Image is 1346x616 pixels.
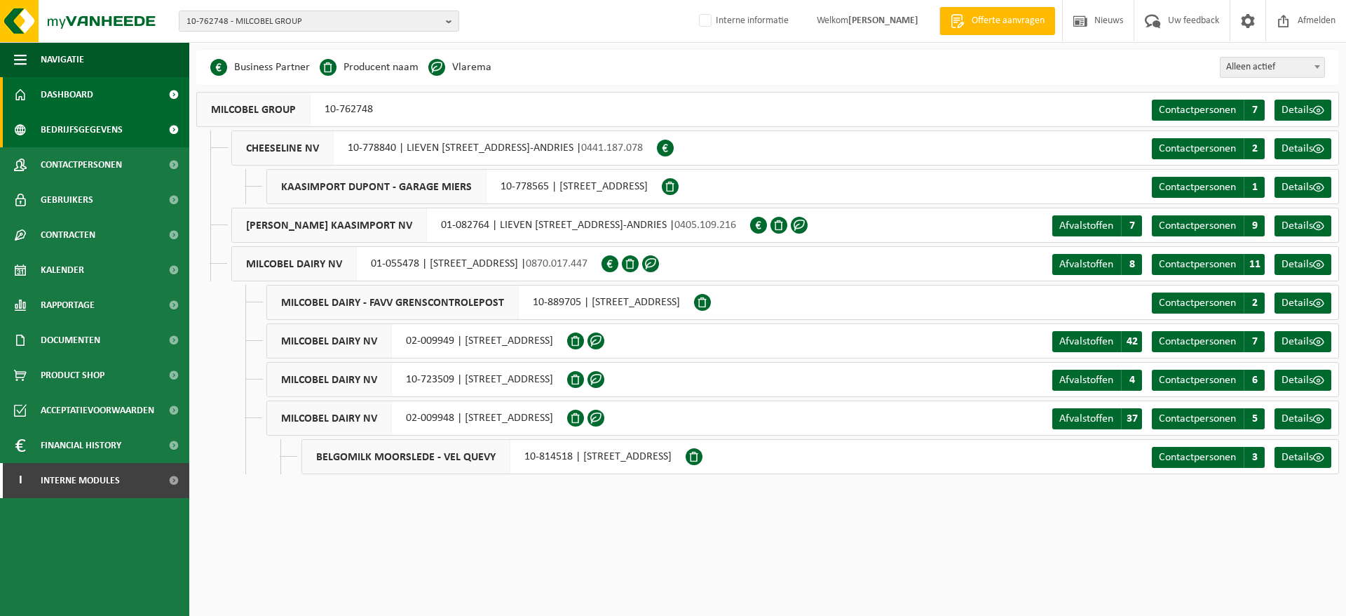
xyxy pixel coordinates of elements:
[1282,143,1313,154] span: Details
[41,77,93,112] span: Dashboard
[267,401,392,435] span: MILCOBEL DAIRY NV
[1159,105,1236,116] span: Contactpersonen
[1121,331,1142,352] span: 42
[266,362,567,397] div: 10-723509 | [STREET_ADDRESS]
[1059,220,1113,232] span: Afvalstoffen
[231,246,601,281] div: 01-055478 | [STREET_ADDRESS] |
[41,358,104,393] span: Product Shop
[232,247,357,281] span: MILCOBEL DAIRY NV
[267,324,392,358] span: MILCOBEL DAIRY NV
[1159,259,1236,270] span: Contactpersonen
[1159,143,1236,154] span: Contactpersonen
[1244,293,1265,314] span: 2
[1121,254,1142,275] span: 8
[1274,254,1331,275] a: Details
[267,286,519,319] span: MILCOBEL DAIRY - FAVV GRENSCONTROLEPOST
[848,15,918,26] strong: [PERSON_NAME]
[939,7,1055,35] a: Offerte aanvragen
[231,130,657,166] div: 10-778840 | LIEVEN [STREET_ADDRESS]-ANDRIES |
[41,147,122,182] span: Contactpersonen
[1274,331,1331,352] a: Details
[41,253,84,288] span: Kalender
[1059,336,1113,347] span: Afvalstoffen
[1052,215,1142,236] a: Afvalstoffen 7
[1244,138,1265,159] span: 2
[1282,452,1313,463] span: Details
[197,93,311,126] span: MILCOBEL GROUP
[1220,57,1325,78] span: Alleen actief
[1244,254,1265,275] span: 11
[210,57,310,78] li: Business Partner
[196,92,387,127] div: 10-762748
[302,440,510,474] span: BELGOMILK MOORSLEDE - VEL QUEVY
[1152,215,1265,236] a: Contactpersonen 9
[1159,297,1236,309] span: Contactpersonen
[1059,259,1113,270] span: Afvalstoffen
[1152,254,1265,275] a: Contactpersonen 11
[1244,100,1265,121] span: 7
[1282,182,1313,193] span: Details
[1152,293,1265,314] a: Contactpersonen 2
[266,323,567,359] div: 02-009949 | [STREET_ADDRESS]
[1274,177,1331,198] a: Details
[526,258,587,269] span: 0870.017.447
[41,428,121,463] span: Financial History
[1244,331,1265,352] span: 7
[1059,413,1113,424] span: Afvalstoffen
[1159,220,1236,232] span: Contactpersonen
[231,208,750,243] div: 01-082764 | LIEVEN [STREET_ADDRESS]-ANDRIES |
[1274,293,1331,314] a: Details
[1152,447,1265,468] a: Contactpersonen 3
[674,220,736,231] span: 0405.109.216
[968,14,1048,28] span: Offerte aanvragen
[1121,408,1142,429] span: 37
[41,393,154,428] span: Acceptatievoorwaarden
[301,439,686,474] div: 10-814518 | [STREET_ADDRESS]
[1274,138,1331,159] a: Details
[1121,370,1142,391] span: 4
[41,112,123,147] span: Bedrijfsgegevens
[1244,370,1265,391] span: 6
[41,288,95,323] span: Rapportage
[1282,105,1313,116] span: Details
[1274,370,1331,391] a: Details
[1152,331,1265,352] a: Contactpersonen 7
[41,182,93,217] span: Gebruikers
[320,57,419,78] li: Producent naam
[1052,254,1142,275] a: Afvalstoffen 8
[1159,413,1236,424] span: Contactpersonen
[41,463,120,498] span: Interne modules
[1274,100,1331,121] a: Details
[1052,331,1142,352] a: Afvalstoffen 42
[428,57,491,78] li: Vlarema
[266,169,662,204] div: 10-778565 | [STREET_ADDRESS]
[581,142,643,154] span: 0441.187.078
[267,363,392,396] span: MILCOBEL DAIRY NV
[1152,177,1265,198] a: Contactpersonen 1
[179,11,459,32] button: 10-762748 - MILCOBEL GROUP
[1159,182,1236,193] span: Contactpersonen
[1282,220,1313,232] span: Details
[1244,447,1265,468] span: 3
[1152,100,1265,121] a: Contactpersonen 7
[1159,375,1236,386] span: Contactpersonen
[232,208,427,242] span: [PERSON_NAME] KAASIMPORT NV
[696,11,789,32] label: Interne informatie
[1244,408,1265,429] span: 5
[41,323,100,358] span: Documenten
[1274,215,1331,236] a: Details
[1282,259,1313,270] span: Details
[1244,177,1265,198] span: 1
[1274,408,1331,429] a: Details
[1121,215,1142,236] span: 7
[14,463,27,498] span: I
[1274,447,1331,468] a: Details
[232,131,334,165] span: CHEESELINE NV
[1052,370,1142,391] a: Afvalstoffen 4
[186,11,440,32] span: 10-762748 - MILCOBEL GROUP
[41,42,84,77] span: Navigatie
[1159,452,1236,463] span: Contactpersonen
[266,285,694,320] div: 10-889705 | [STREET_ADDRESS]
[266,401,567,436] div: 02-009948 | [STREET_ADDRESS]
[1282,413,1313,424] span: Details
